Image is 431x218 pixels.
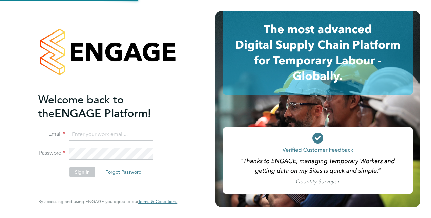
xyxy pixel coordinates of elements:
[38,150,65,157] label: Password
[138,199,177,204] a: Terms & Conditions
[38,199,177,204] span: By accessing and using ENGAGE you agree to our
[69,129,153,141] input: Enter your work email...
[69,167,95,177] button: Sign In
[100,167,147,177] button: Forgot Password
[38,93,124,120] span: Welcome back to the
[38,131,65,138] label: Email
[38,93,170,121] h2: ENGAGE Platform!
